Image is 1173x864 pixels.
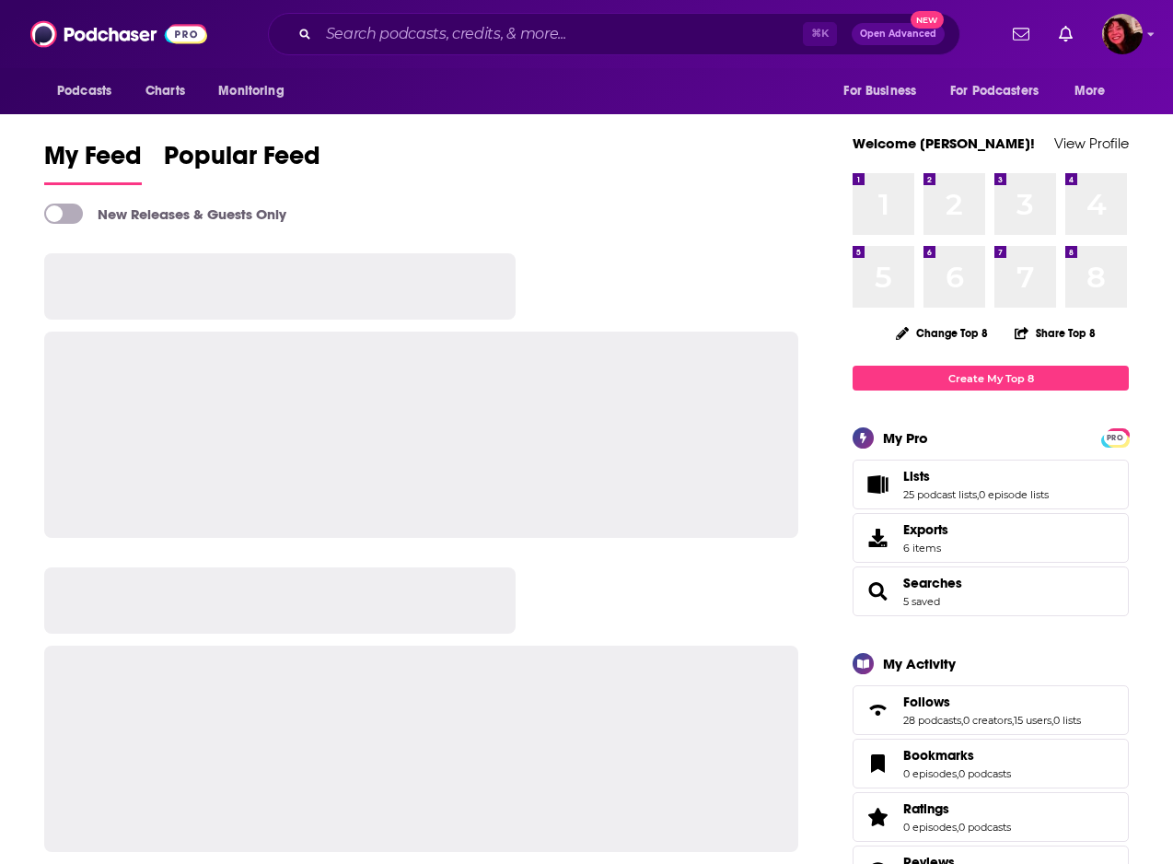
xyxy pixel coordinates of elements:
[830,74,939,109] button: open menu
[803,22,837,46] span: ⌘ K
[903,821,957,834] a: 0 episodes
[903,521,948,538] span: Exports
[164,140,320,182] span: Popular Feed
[911,11,944,29] span: New
[1012,714,1014,727] span: ,
[903,714,961,727] a: 28 podcasts
[44,140,142,185] a: My Feed
[859,525,896,551] span: Exports
[903,800,1011,817] a: Ratings
[885,321,999,344] button: Change Top 8
[164,140,320,185] a: Popular Feed
[843,78,916,104] span: For Business
[268,13,960,55] div: Search podcasts, credits, & more...
[853,792,1129,842] span: Ratings
[1104,430,1126,444] a: PRO
[1104,431,1126,445] span: PRO
[1014,714,1051,727] a: 15 users
[977,488,979,501] span: ,
[903,694,1081,710] a: Follows
[44,74,135,109] button: open menu
[903,747,1011,764] a: Bookmarks
[1062,74,1129,109] button: open menu
[44,204,286,224] a: New Releases & Guests Only
[57,78,111,104] span: Podcasts
[853,134,1035,152] a: Welcome [PERSON_NAME]!
[1051,714,1053,727] span: ,
[852,23,945,45] button: Open AdvancedNew
[145,78,185,104] span: Charts
[1014,315,1097,351] button: Share Top 8
[1053,714,1081,727] a: 0 lists
[903,767,957,780] a: 0 episodes
[961,714,963,727] span: ,
[903,747,974,764] span: Bookmarks
[859,804,896,830] a: Ratings
[1051,18,1080,50] a: Show notifications dropdown
[883,655,956,672] div: My Activity
[957,767,958,780] span: ,
[963,714,1012,727] a: 0 creators
[903,694,950,710] span: Follows
[853,460,1129,509] span: Lists
[957,821,958,834] span: ,
[950,78,1039,104] span: For Podcasters
[319,19,803,49] input: Search podcasts, credits, & more...
[853,513,1129,563] a: Exports
[30,17,207,52] img: Podchaser - Follow, Share and Rate Podcasts
[903,468,1049,485] a: Lists
[1074,78,1106,104] span: More
[853,685,1129,735] span: Follows
[903,488,977,501] a: 25 podcast lists
[44,140,142,182] span: My Feed
[853,566,1129,616] span: Searches
[860,29,936,39] span: Open Advanced
[134,74,196,109] a: Charts
[859,697,896,723] a: Follows
[853,739,1129,788] span: Bookmarks
[1102,14,1143,54] img: User Profile
[979,488,1049,501] a: 0 episode lists
[859,578,896,604] a: Searches
[938,74,1065,109] button: open menu
[859,472,896,497] a: Lists
[903,595,940,608] a: 5 saved
[1102,14,1143,54] button: Show profile menu
[218,78,284,104] span: Monitoring
[883,429,928,447] div: My Pro
[1054,134,1129,152] a: View Profile
[958,821,1011,834] a: 0 podcasts
[853,366,1129,391] a: Create My Top 8
[903,800,949,817] span: Ratings
[958,767,1011,780] a: 0 podcasts
[1102,14,1143,54] span: Logged in as Kathryn-Musilek
[903,575,962,591] a: Searches
[859,751,896,776] a: Bookmarks
[205,74,308,109] button: open menu
[1005,18,1037,50] a: Show notifications dropdown
[903,468,930,485] span: Lists
[903,542,948,555] span: 6 items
